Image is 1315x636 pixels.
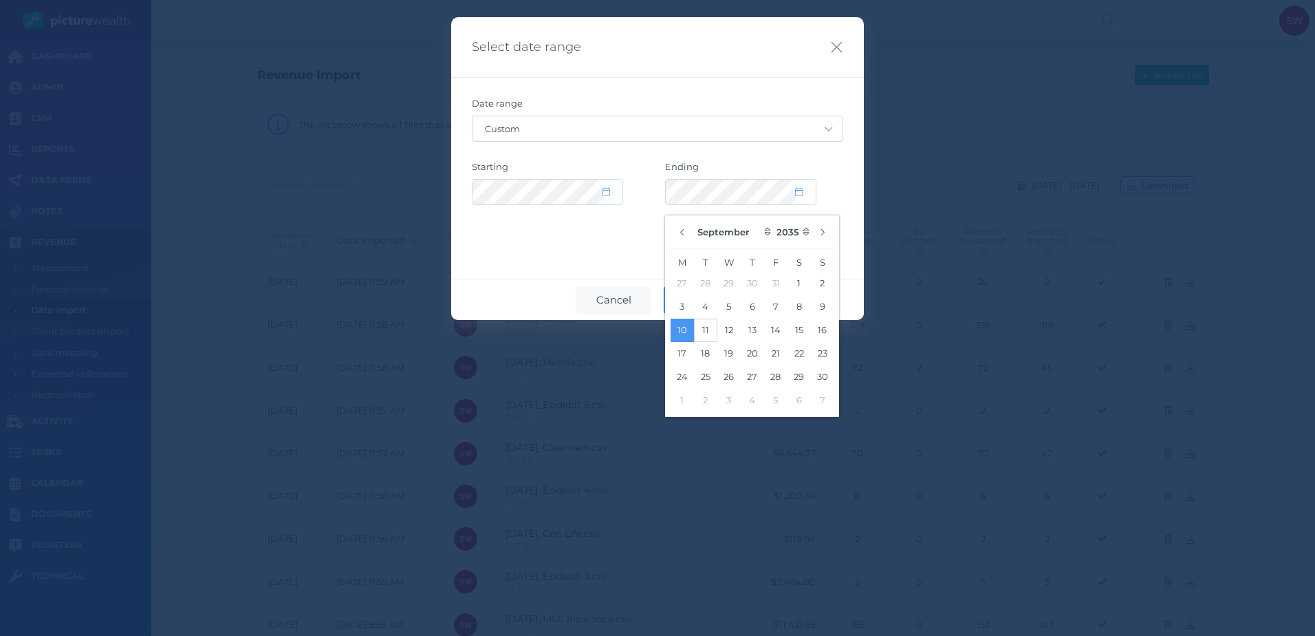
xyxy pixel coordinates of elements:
[671,342,694,365] button: 17
[741,319,764,342] button: 13
[811,295,834,319] button: 9
[764,254,787,272] span: F
[787,342,811,365] button: 22
[787,319,811,342] button: 15
[717,342,741,365] button: 19
[764,319,787,342] button: 14
[787,272,811,295] button: 1
[671,365,694,389] button: 24
[811,365,834,389] button: 30
[717,319,741,342] button: 12
[694,272,717,295] button: 28
[472,98,843,116] label: Date range
[764,365,787,389] button: 28
[830,38,843,56] button: Close
[665,161,843,179] label: Ending
[764,389,787,412] button: 5
[811,272,834,295] button: 2
[589,293,638,306] span: Cancel
[717,295,741,319] button: 5
[787,389,811,412] button: 6
[764,342,787,365] button: 21
[717,272,741,295] button: 29
[664,286,739,314] button: Apply
[811,342,834,365] button: 23
[694,295,717,319] button: 4
[717,365,741,389] button: 26
[694,365,717,389] button: 25
[671,389,694,412] button: 1
[671,295,694,319] button: 3
[671,319,694,342] button: 10
[741,272,764,295] button: 30
[694,319,717,342] button: 11
[741,342,764,365] button: 20
[787,365,811,389] button: 29
[811,389,834,412] button: 7
[717,254,741,272] span: W
[741,254,764,272] span: T
[694,389,717,412] button: 2
[787,295,811,319] button: 8
[741,389,764,412] button: 4
[694,342,717,365] button: 18
[811,319,834,342] button: 16
[671,272,694,295] button: 27
[671,254,694,272] span: M
[472,161,650,179] label: Starting
[741,295,764,319] button: 6
[764,295,787,319] button: 7
[741,365,764,389] button: 27
[576,286,651,314] button: Cancel
[811,254,834,272] span: S
[694,254,717,272] span: T
[764,272,787,295] button: 31
[472,39,581,55] span: Select date range
[787,254,811,272] span: S
[717,389,741,412] button: 3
